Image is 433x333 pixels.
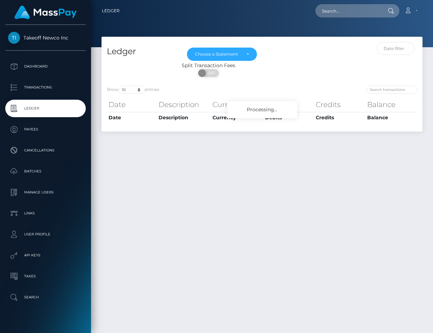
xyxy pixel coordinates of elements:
[195,51,240,57] div: Choose a Statement
[8,250,83,261] p: API Keys
[5,35,86,41] span: Takeoff Newco Inc
[8,124,83,135] p: Payees
[107,45,176,58] h4: Ledger
[8,145,83,156] p: Cancellations
[102,62,315,69] div: Split Transaction Fees
[314,98,365,112] th: Credits
[5,121,86,138] a: Payees
[8,229,83,240] p: User Profile
[8,271,83,282] p: Taxes
[5,205,86,222] a: Links
[107,86,159,94] label: Show entries
[8,103,83,114] p: Ledger
[315,4,381,17] input: Search...
[365,112,417,123] th: Balance
[107,112,157,123] th: Date
[365,98,417,112] th: Balance
[102,3,120,18] a: Ledger
[5,247,86,264] a: API Keys
[377,42,414,55] input: Date filter
[263,98,314,112] th: Debits
[5,142,86,159] a: Cancellations
[14,6,77,19] img: MassPay Logo
[5,226,86,243] a: User Profile
[5,79,86,96] a: Transactions
[5,184,86,201] a: Manage Users
[8,187,83,198] p: Manage Users
[157,112,211,123] th: Description
[119,86,145,94] select: Showentries
[227,101,297,118] div: Processing...
[8,82,83,93] p: Transactions
[8,166,83,177] p: Batches
[366,86,417,94] input: Search transactions
[211,112,263,123] th: Currency
[314,112,365,123] th: Credits
[202,69,219,77] span: OFF
[8,292,83,303] p: Search
[5,100,86,117] a: Ledger
[8,32,20,44] img: Takeoff Newco Inc
[8,61,83,72] p: Dashboard
[211,98,263,112] th: Currency
[157,98,211,112] th: Description
[5,268,86,285] a: Taxes
[5,163,86,180] a: Batches
[8,208,83,219] p: Links
[5,289,86,306] a: Search
[5,58,86,75] a: Dashboard
[107,98,157,112] th: Date
[187,48,257,61] button: Choose a Statement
